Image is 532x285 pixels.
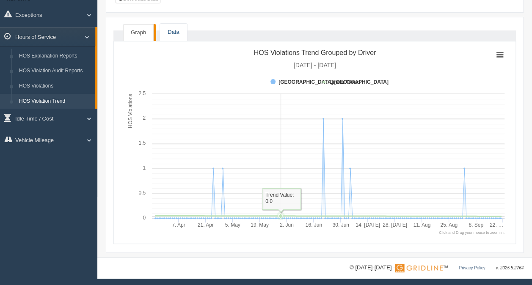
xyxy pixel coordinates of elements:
tspan: 19. May [251,222,269,228]
tspan: 21. Apr [198,222,214,228]
tspan: 16. Jun [306,222,322,228]
tspan: [DATE] - [DATE] [294,62,336,69]
tspan: 30. Jun [332,222,349,228]
tspan: 28. [DATE] [383,222,407,228]
tspan: 22. … [490,222,503,228]
img: Gridline [395,264,443,272]
tspan: Linear Trend [329,79,360,85]
tspan: 7. Apr [172,222,185,228]
text: 0 [143,215,146,221]
text: 2.5 [138,90,146,96]
tspan: 2. Jun [280,222,294,228]
text: 0.5 [138,190,146,196]
text: 2 [143,115,146,121]
tspan: HOS Violations Trend Grouped by Driver [254,49,376,56]
a: HOS Violation Audit Reports [15,63,95,79]
a: Privacy Policy [459,266,485,270]
tspan: HOS Violations [127,94,133,128]
tspan: 25. Aug [440,222,458,228]
a: Data [160,24,187,41]
a: Graph [123,24,154,41]
span: v. 2025.5.2764 [496,266,524,270]
tspan: Click and Drag your mouse to zoom in. [439,230,504,235]
tspan: 8. Sep [469,222,483,228]
tspan: [GEOGRAPHIC_DATA] [GEOGRAPHIC_DATA] [278,79,389,85]
div: © [DATE]-[DATE] - ™ [350,263,524,272]
text: 1 [143,165,146,171]
tspan: 5. May [225,222,240,228]
a: HOS Violation Trend [15,94,95,109]
a: HOS Violations [15,79,95,94]
a: HOS Explanation Reports [15,49,95,64]
tspan: 11. Aug [413,222,430,228]
text: 1.5 [138,140,146,146]
tspan: 14. [DATE] [356,222,380,228]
